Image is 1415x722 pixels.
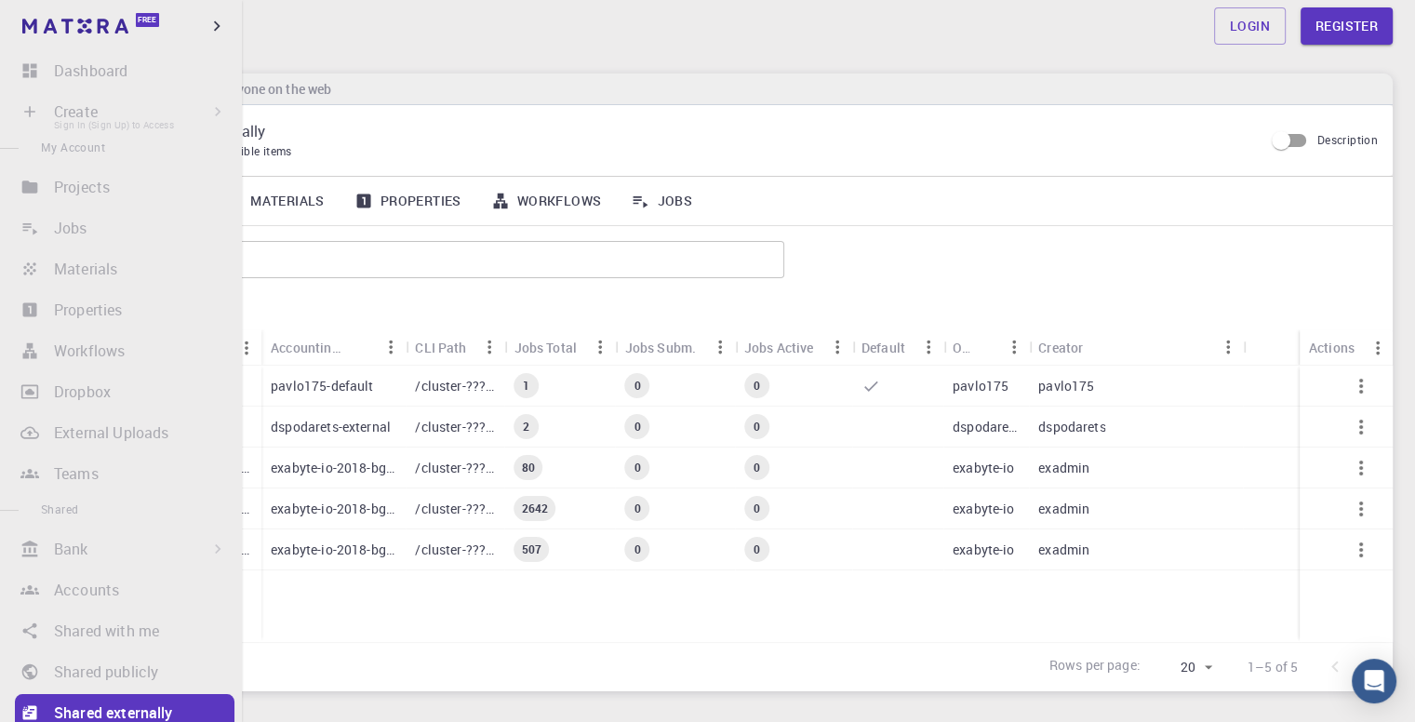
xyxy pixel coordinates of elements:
p: dspodarets [1038,418,1106,436]
p: dspodarets-external [271,418,391,436]
div: Actions [1300,329,1393,366]
button: Menu [1213,332,1243,362]
p: Shared Externally [148,120,1248,142]
p: /cluster-???-home/pavlo175/pavlo175-default [415,377,495,395]
span: My Account [41,140,105,154]
p: /cluster-???-share/groups/exabyte-io/exabyte-io-2018-bg-study-phase-iii [415,500,495,518]
p: pavlo175-default [271,377,373,395]
p: /cluster-???-home/dspodarets/dspodarets-external [415,418,495,436]
div: Creator [1038,329,1083,366]
p: exadmin [1038,459,1089,477]
a: Materials [209,177,340,225]
a: Workflows [476,177,617,225]
div: CLI Path [406,329,504,366]
button: Menu [914,332,943,362]
span: 0 [626,419,647,435]
p: exabyte-io [953,541,1015,559]
p: /cluster-???-share/groups/exabyte-io/exabyte-io-2018-bg-study-phase-i [415,541,495,559]
button: Menu [822,332,852,362]
p: exabyte-io-2018-bg-study-phase-iii [271,500,396,518]
div: Jobs Total [504,329,615,366]
button: Menu [474,332,504,362]
p: exabyte-io [953,500,1015,518]
div: CLI Path [415,329,466,366]
p: /cluster-???-share/groups/exabyte-io/exabyte-io-2018-bg-study-phase-i-ph [415,459,495,477]
div: Jobs Total [514,329,577,366]
span: 2 [515,419,537,435]
button: Sort [1083,332,1113,362]
div: Owner [943,329,1029,366]
span: 1 [515,378,537,394]
button: Menu [232,333,261,363]
p: pavlo175 [1038,377,1094,395]
span: 0 [746,419,768,435]
div: Accounting slug [271,329,346,366]
span: Shared [41,501,78,516]
a: Register [1301,7,1393,45]
div: Jobs Subm. [625,329,697,366]
button: Menu [586,332,616,362]
div: Actions [1309,329,1355,366]
button: Sort [346,332,376,362]
span: 507 [514,541,548,557]
p: Rows per page: [1049,656,1141,677]
div: Jobs Active [744,329,814,366]
button: Menu [376,332,406,362]
a: Properties [340,177,476,225]
div: Creator [1029,329,1243,366]
span: 2642 [514,501,555,516]
p: exabyte-io-2018-bg-study-phase-i [271,541,396,559]
p: exadmin [1038,500,1089,518]
div: Jobs Active [735,329,852,366]
span: 0 [626,460,647,475]
div: Default [852,329,943,366]
a: Jobs [616,177,707,225]
span: 0 [626,541,647,557]
span: Description [1317,132,1378,147]
button: Menu [705,332,735,362]
div: 20 [1148,654,1218,681]
p: dspodarets [953,418,1020,436]
span: 0 [626,378,647,394]
span: 0 [746,378,768,394]
div: Default [861,329,905,366]
span: 0 [746,541,768,557]
button: Sort [969,332,999,362]
h6: Anyone on the web [213,79,331,100]
div: Jobs Subm. [616,329,735,366]
span: 0 [626,501,647,516]
div: Open Intercom Messenger [1352,659,1396,703]
p: exabyte-io-2018-bg-study-phase-i-ph [271,459,396,477]
button: Menu [1363,333,1393,363]
p: exadmin [1038,541,1089,559]
span: 0 [746,501,768,516]
p: pavlo175 [953,377,1008,395]
p: 1–5 of 5 [1248,658,1298,676]
p: exabyte-io [953,459,1015,477]
button: Menu [999,332,1029,362]
span: 80 [514,460,541,475]
div: Owner [953,329,969,366]
a: Login [1214,7,1286,45]
div: Accounting slug [261,329,406,366]
img: logo [22,19,128,33]
span: 0 [746,460,768,475]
